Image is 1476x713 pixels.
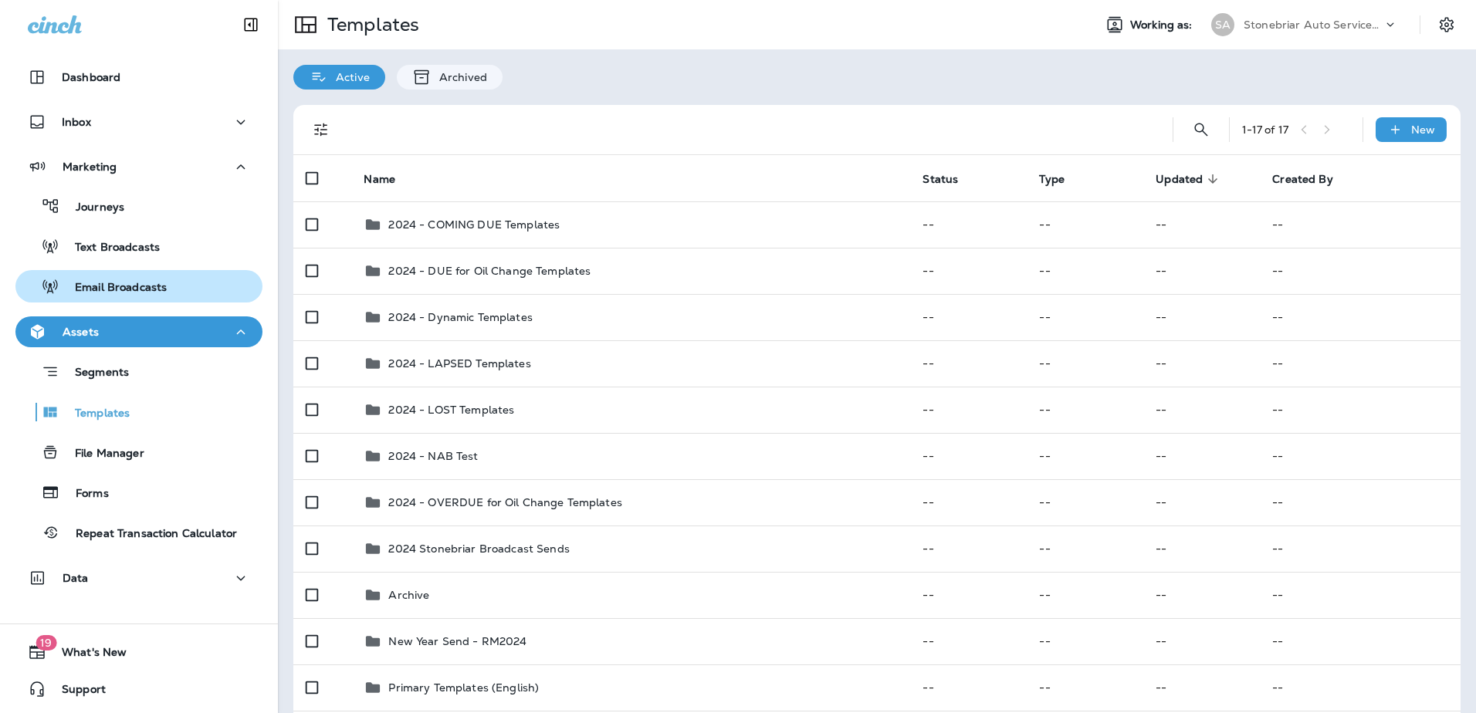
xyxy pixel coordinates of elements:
td: -- [1143,618,1260,664]
td: -- [1027,340,1143,387]
td: -- [1260,479,1461,525]
span: Status [922,173,958,186]
td: -- [910,479,1027,525]
button: 19What's New [15,637,262,667]
p: Primary Templates (English) [388,681,539,694]
td: -- [1027,294,1143,340]
span: Created By [1272,173,1332,186]
span: What's New [46,646,127,664]
td: -- [1143,201,1260,248]
p: New Year Send - RM2024 [388,635,526,647]
td: -- [1260,248,1461,294]
button: Text Broadcasts [15,230,262,262]
td: -- [910,433,1027,479]
p: Templates [321,13,419,36]
button: Marketing [15,151,262,182]
td: -- [1143,664,1260,711]
p: File Manager [59,447,144,461]
p: Data [63,572,89,584]
td: -- [1027,618,1143,664]
p: Archived [432,71,487,83]
td: -- [1143,525,1260,572]
td: -- [910,248,1027,294]
td: -- [910,340,1027,387]
td: -- [1027,387,1143,433]
td: -- [1260,525,1461,572]
button: Search Templates [1186,114,1217,145]
p: 2024 - COMING DUE Templates [388,218,560,231]
td: -- [1027,201,1143,248]
span: Type [1039,172,1085,186]
span: Status [922,172,978,186]
p: Templates [59,407,130,421]
td: -- [910,525,1027,572]
span: Created By [1272,172,1352,186]
button: Support [15,674,262,705]
p: Email Broadcasts [59,281,167,296]
td: -- [1027,572,1143,618]
p: Inbox [62,116,91,128]
p: Active [328,71,370,83]
p: Forms [60,487,109,502]
td: -- [1027,479,1143,525]
button: Email Broadcasts [15,270,262,302]
p: 2024 - LOST Templates [388,404,514,416]
p: Assets [63,326,99,338]
td: -- [1260,618,1461,664]
p: New [1411,123,1435,136]
button: Assets [15,316,262,347]
td: -- [1143,294,1260,340]
td: -- [910,664,1027,711]
button: Collapse Sidebar [229,9,273,40]
div: 1 - 17 of 17 [1242,123,1288,136]
p: Marketing [63,161,117,173]
p: Text Broadcasts [59,241,160,255]
p: 2024 - Dynamic Templates [388,311,532,323]
button: Inbox [15,106,262,137]
span: Updated [1156,173,1203,186]
td: -- [1143,248,1260,294]
span: Updated [1156,172,1223,186]
td: -- [1260,201,1461,248]
button: Data [15,563,262,593]
td: -- [1027,248,1143,294]
span: Name [364,172,415,186]
td: -- [1027,525,1143,572]
td: -- [1260,340,1461,387]
td: -- [1143,572,1260,618]
p: Stonebriar Auto Services Group [1244,19,1383,31]
td: -- [1260,664,1461,711]
td: -- [1027,664,1143,711]
td: -- [1260,294,1461,340]
td: -- [910,294,1027,340]
button: Filters [306,114,337,145]
td: -- [910,387,1027,433]
button: Dashboard [15,62,262,93]
td: -- [910,618,1027,664]
button: Segments [15,355,262,388]
button: Repeat Transaction Calculator [15,516,262,549]
p: Segments [59,366,129,381]
button: File Manager [15,436,262,468]
p: Journeys [60,201,124,215]
button: Forms [15,476,262,509]
td: -- [1260,433,1461,479]
td: -- [1260,572,1461,618]
button: Journeys [15,190,262,222]
p: Repeat Transaction Calculator [60,527,237,542]
div: SA [1211,13,1234,36]
p: 2024 - LAPSED Templates [388,357,530,370]
span: Working as: [1130,19,1196,32]
p: 2024 Stonebriar Broadcast Sends [388,542,569,555]
button: Settings [1433,11,1461,39]
td: -- [1143,479,1260,525]
button: Templates [15,396,262,428]
td: -- [1027,433,1143,479]
p: 2024 - NAB Test [388,450,478,462]
p: 2024 - DUE for Oil Change Templates [388,265,591,277]
span: 19 [36,635,56,650]
span: Support [46,683,106,701]
td: -- [1143,433,1260,479]
span: Type [1039,173,1065,186]
span: Name [364,173,395,186]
